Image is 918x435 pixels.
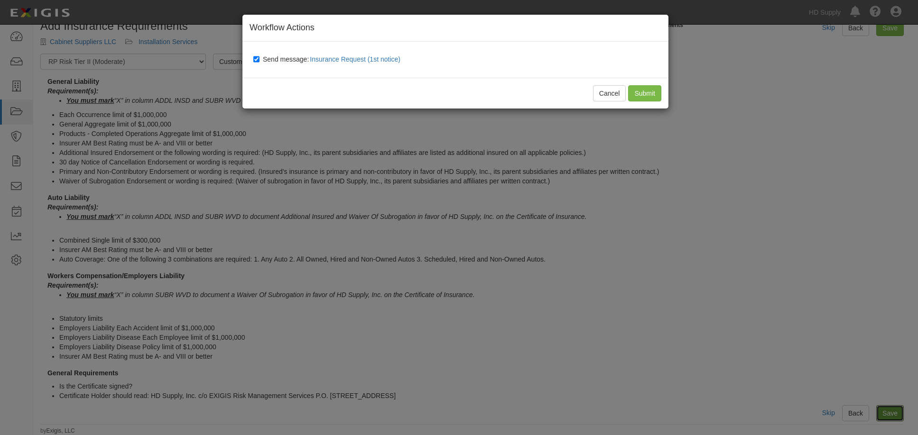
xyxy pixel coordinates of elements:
[309,53,404,65] button: Send message:
[263,55,404,63] span: Send message:
[593,85,626,101] button: Cancel
[310,55,400,63] span: Insurance Request (1st notice)
[250,22,661,34] h4: Workflow Actions
[253,55,260,63] input: Send message:Insurance Request (1st notice)
[628,85,661,101] input: Submit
